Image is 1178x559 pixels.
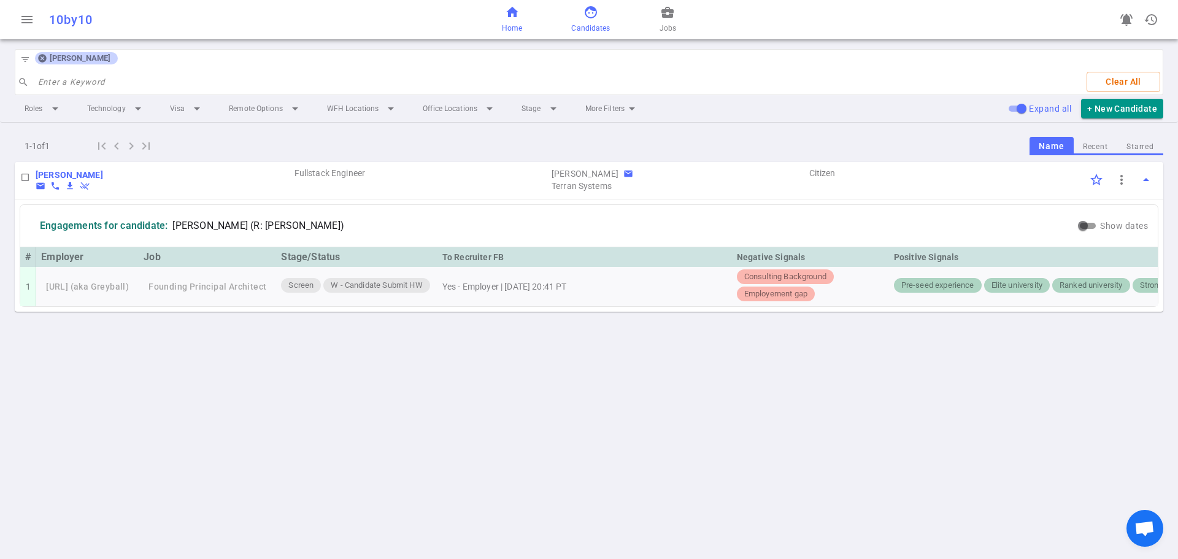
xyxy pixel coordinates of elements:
[219,98,312,120] li: Remote Options
[326,280,427,291] span: W - Candidate Submit HW
[1087,72,1160,92] button: Clear All
[139,247,276,267] th: Job
[512,98,571,120] li: Stage
[552,168,618,180] div: Recruiter
[1114,172,1129,187] span: more_vert
[583,5,598,20] span: face
[502,22,522,34] span: Home
[15,136,94,156] div: 1 - 1 of 1
[442,250,727,264] div: To Recruiter FB
[18,77,29,88] span: search
[896,280,979,291] span: Pre-seed experience
[502,5,522,34] a: Home
[737,250,884,264] div: Negative Signals
[660,5,675,20] span: business_center
[571,5,610,34] a: Candidates
[283,280,318,291] span: Screen
[77,98,155,120] li: Technology
[20,55,30,64] span: filter_list
[1117,139,1163,155] button: Starred
[65,181,75,191] i: file_download
[160,98,214,120] li: Visa
[36,181,45,191] span: email
[1084,167,1109,193] div: Click to Starred
[739,271,831,283] span: Consulting Background
[1065,162,1163,193] td: Options
[36,181,45,191] button: Copy Candidate email
[808,162,1066,193] td: Visa
[623,169,633,179] span: email
[40,220,167,232] div: Engagements for candidate:
[20,267,36,306] td: 1
[276,247,437,267] th: Stage/Status
[1114,7,1139,32] a: Go to see announcements
[1100,221,1148,231] span: Show dates
[15,7,39,32] button: Open menu
[65,181,75,191] button: Download resume
[505,5,520,20] span: home
[571,22,610,34] span: Candidates
[1139,7,1163,32] button: Open history
[20,247,36,267] th: #
[1126,510,1163,547] a: Open chat
[1029,104,1071,114] span: Expand all
[50,181,60,191] span: phone
[50,181,60,191] button: Copy Candidate phone
[317,98,408,120] li: WFH Locations
[36,169,103,181] a: Go to Edit
[49,12,388,27] div: 10by10
[623,169,633,179] button: Copy Recruiter email
[660,22,676,34] span: Jobs
[1119,12,1134,27] span: notifications_active
[80,181,90,191] span: remove_done
[45,53,115,63] span: [PERSON_NAME]
[413,98,507,120] li: Office Locations
[1134,168,1158,192] button: Toggle Expand/Collapse
[1144,12,1158,27] span: history
[172,220,344,232] span: [PERSON_NAME] (R: [PERSON_NAME])
[1139,172,1153,187] span: arrow_drop_up
[552,180,807,192] span: Agency
[987,280,1047,291] span: Elite university
[15,98,72,120] li: Roles
[36,247,139,267] th: Employer
[576,98,649,120] li: More Filters
[1030,137,1073,156] button: Name
[437,267,732,306] td: Yes - Employer | [DATE] 20:41 PT
[660,5,676,34] a: Jobs
[1074,139,1117,155] button: Recent
[1081,99,1163,119] button: + New Candidate
[36,170,103,180] b: [PERSON_NAME]
[20,12,34,27] span: menu
[1055,280,1128,291] span: Ranked university
[739,288,812,300] span: Employement gap
[80,181,90,191] button: Withdraw candidate
[293,162,551,193] td: Roles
